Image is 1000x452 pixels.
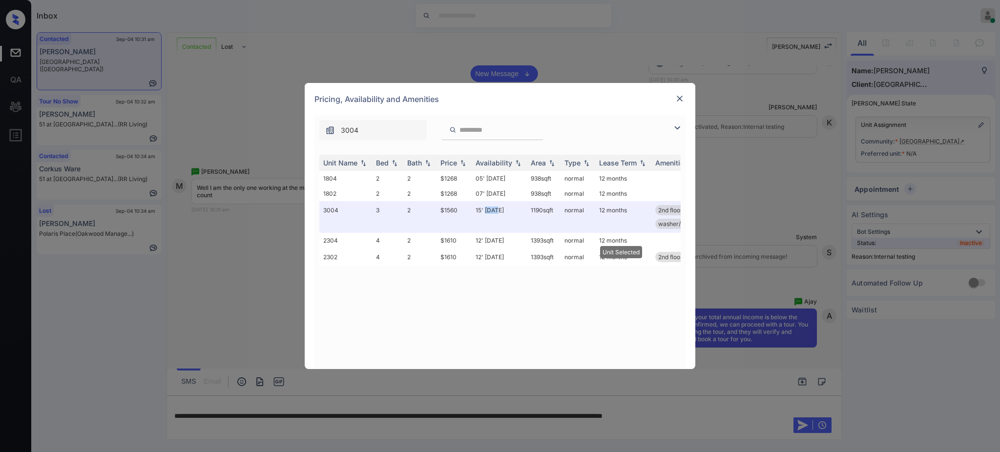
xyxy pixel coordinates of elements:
td: $1610 [437,248,472,266]
img: sorting [638,160,647,166]
td: 15' [DATE] [472,201,527,233]
div: Bath [407,159,422,167]
div: Amenities [655,159,688,167]
img: sorting [513,160,523,166]
td: 2304 [319,233,372,248]
td: 12' [DATE] [472,233,527,248]
td: 4 [372,233,403,248]
td: 05' [DATE] [472,171,527,186]
td: 2 [372,171,403,186]
td: 2 [403,201,437,233]
img: close [675,94,685,103]
div: Area [531,159,546,167]
img: sorting [582,160,591,166]
td: $1268 [437,186,472,201]
div: Bed [376,159,389,167]
td: normal [561,201,595,233]
td: 938 sqft [527,171,561,186]
td: normal [561,233,595,248]
td: 1190 sqft [527,201,561,233]
td: 2 [403,248,437,266]
span: 3004 [341,125,358,136]
td: 1804 [319,171,372,186]
td: 12 months [595,233,651,248]
div: Unit Name [323,159,357,167]
td: 2302 [319,248,372,266]
img: sorting [358,160,368,166]
td: 2 [403,233,437,248]
td: 4 [372,248,403,266]
td: 12 months [595,186,651,201]
td: 938 sqft [527,186,561,201]
td: normal [561,186,595,201]
td: 3004 [319,201,372,233]
td: 2 [372,186,403,201]
td: $1610 [437,233,472,248]
img: icon-zuma [325,125,335,135]
td: $1560 [437,201,472,233]
td: 1393 sqft [527,233,561,248]
td: normal [561,248,595,266]
td: 1802 [319,186,372,201]
span: 2nd floor [658,253,683,261]
img: sorting [390,160,399,166]
img: icon-zuma [671,122,683,134]
div: Availability [476,159,512,167]
td: 3 [372,201,403,233]
div: Type [564,159,581,167]
td: normal [561,171,595,186]
img: icon-zuma [449,125,457,134]
div: Pricing, Availability and Amenities [305,83,695,115]
td: 12 months [595,248,651,266]
div: Price [440,159,457,167]
td: $1268 [437,171,472,186]
td: 12 months [595,171,651,186]
td: 2 [403,186,437,201]
td: 2 [403,171,437,186]
span: washer/dryer [658,220,696,227]
span: 2nd floor [658,206,683,214]
img: sorting [547,160,557,166]
td: 12 months [595,201,651,233]
img: sorting [458,160,468,166]
td: 07' [DATE] [472,186,527,201]
img: sorting [423,160,433,166]
td: 1393 sqft [527,248,561,266]
td: 12' [DATE] [472,248,527,266]
div: Lease Term [599,159,637,167]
